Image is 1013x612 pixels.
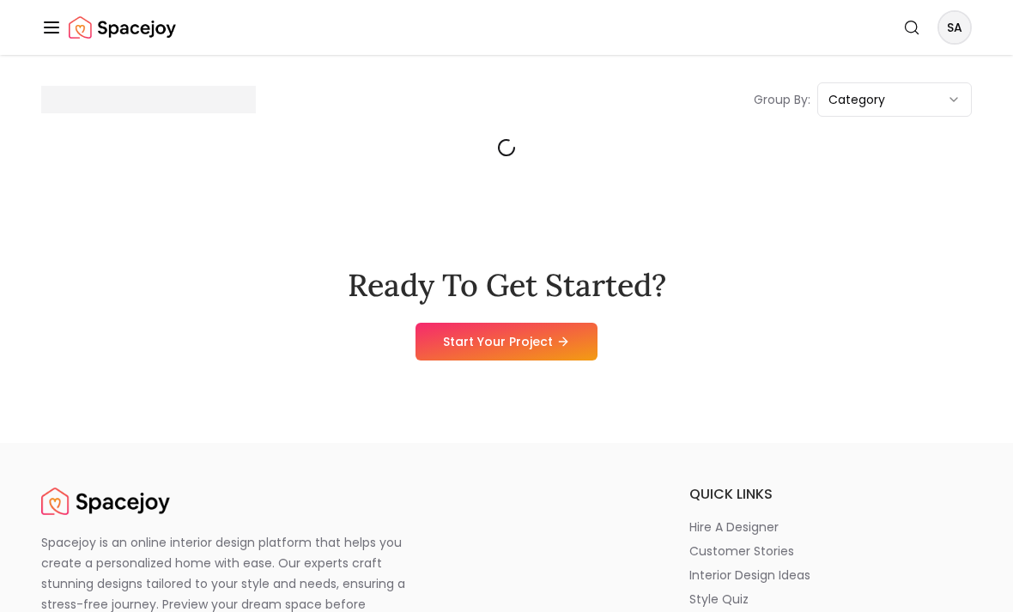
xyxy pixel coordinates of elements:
[416,323,597,361] a: Start Your Project
[689,567,810,584] p: interior design ideas
[937,10,972,45] button: SA
[41,484,170,518] img: Spacejoy Logo
[689,518,972,536] a: hire a designer
[689,542,794,560] p: customer stories
[69,10,176,45] img: Spacejoy Logo
[754,91,810,108] p: Group By:
[689,542,972,560] a: customer stories
[939,12,970,43] span: SA
[348,268,666,302] h2: Ready To Get Started?
[689,567,972,584] a: interior design ideas
[689,518,779,536] p: hire a designer
[689,591,749,608] p: style quiz
[41,484,170,518] a: Spacejoy
[69,10,176,45] a: Spacejoy
[689,591,972,608] a: style quiz
[689,484,972,505] h6: quick links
